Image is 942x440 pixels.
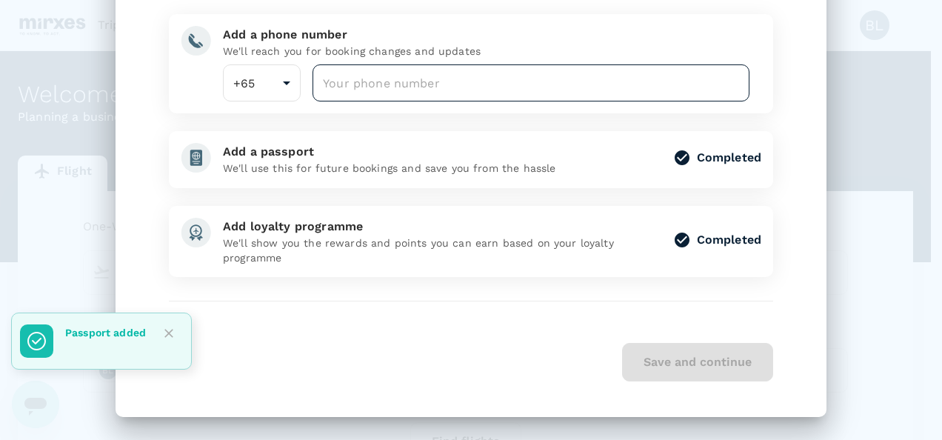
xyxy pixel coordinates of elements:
[233,76,255,90] span: +65
[158,322,180,344] button: Close
[223,64,301,101] div: +65
[181,26,211,56] img: add-phone-number
[223,143,661,161] div: Add a passport
[223,236,661,265] p: We'll show you the rewards and points you can earn based on your loyalty programme
[223,161,661,176] p: We'll use this for future bookings and save you from the hassle
[65,325,146,340] p: Passport added
[223,44,749,59] p: We'll reach you for booking changes and updates
[181,218,211,247] img: add-loyalty
[313,64,749,101] input: Your phone number
[697,231,761,249] div: Completed
[181,143,211,173] img: add-passport
[697,149,761,167] div: Completed
[223,26,749,44] div: Add a phone number
[223,218,661,236] div: Add loyalty programme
